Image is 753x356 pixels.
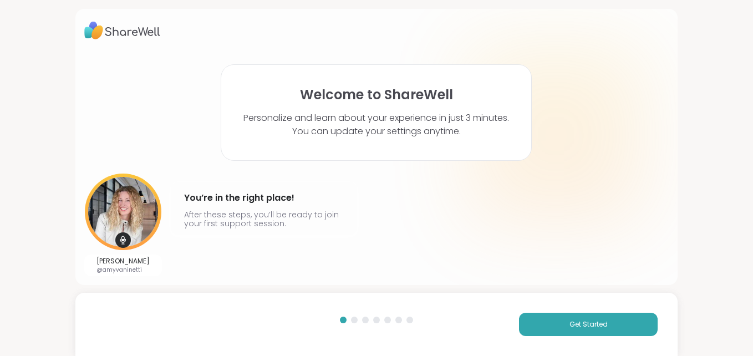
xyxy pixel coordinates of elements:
img: User image [85,174,161,250]
img: ShareWell Logo [84,18,160,43]
button: Get Started [519,313,658,336]
h4: You’re in the right place! [184,189,344,207]
p: After these steps, you’ll be ready to join your first support session. [184,210,344,228]
img: mic icon [115,232,131,248]
h1: Welcome to ShareWell [300,87,453,103]
span: Get Started [569,319,608,329]
p: @amyvaninetti [96,266,150,274]
p: Personalize and learn about your experience in just 3 minutes. You can update your settings anytime. [243,111,509,138]
p: [PERSON_NAME] [96,257,150,266]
